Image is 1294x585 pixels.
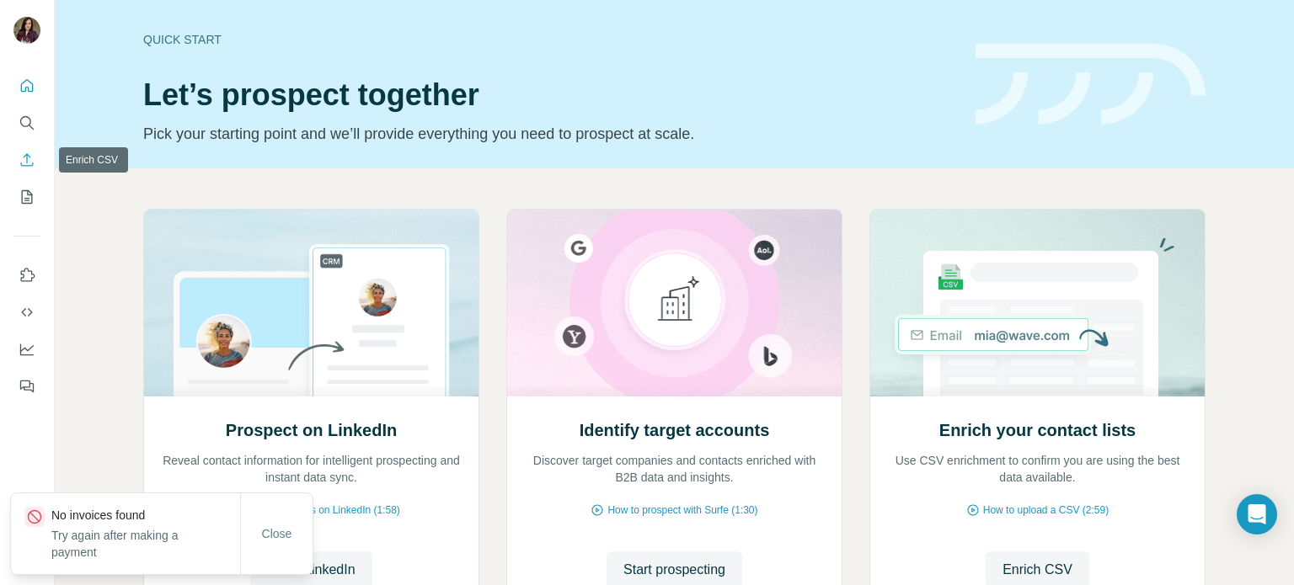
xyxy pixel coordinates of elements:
[13,145,40,175] button: Enrich CSV
[13,297,40,327] button: Use Surfe API
[13,108,40,138] button: Search
[143,78,955,112] h1: Let’s prospect together
[1237,494,1277,534] div: Open Intercom Messenger
[983,503,1109,518] span: How to upload a CSV (2:59)
[143,31,955,48] div: Quick start
[13,17,40,44] img: Avatar
[524,452,825,486] p: Discover target companies and contacts enriched with B2B data and insights.
[143,210,479,396] img: Prospect on LinkedIn
[13,371,40,402] button: Feedback
[1003,560,1072,580] span: Enrich CSV
[976,44,1206,125] img: banner
[13,71,40,101] button: Quick start
[143,122,955,146] p: Pick your starting point and we’ll provide everything you need to prospect at scale.
[939,418,1136,442] h2: Enrich your contact lists
[607,503,757,518] span: How to prospect with Surfe (1:30)
[580,418,770,442] h2: Identify target accounts
[13,182,40,212] button: My lists
[262,525,292,542] span: Close
[226,418,397,442] h2: Prospect on LinkedIn
[239,503,400,518] span: How Surfe works on LinkedIn (1:58)
[51,527,240,561] p: Try again after making a payment
[506,210,842,396] img: Identify target accounts
[250,519,304,549] button: Close
[161,452,462,486] p: Reveal contact information for intelligent prospecting and instant data sync.
[623,560,725,580] span: Start prospecting
[13,334,40,364] button: Dashboard
[51,507,240,524] p: No invoices found
[13,260,40,290] button: Use Surfe on LinkedIn
[887,452,1188,486] p: Use CSV enrichment to confirm you are using the best data available.
[869,210,1206,396] img: Enrich your contact lists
